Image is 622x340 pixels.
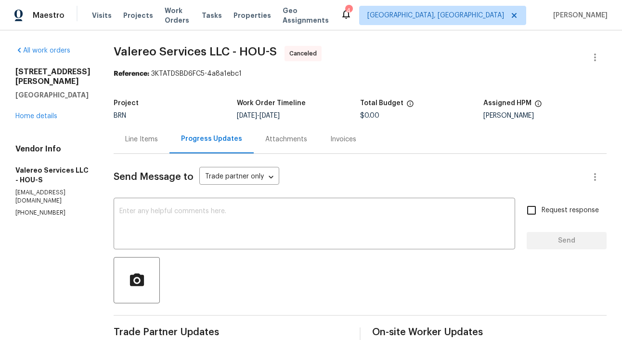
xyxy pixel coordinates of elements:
span: Visits [92,11,112,20]
div: Line Items [125,135,158,144]
span: Request response [542,205,599,216]
h5: Work Order Timeline [237,100,306,107]
div: [PERSON_NAME] [483,112,607,119]
span: - [237,112,280,119]
span: On-site Worker Updates [372,327,607,337]
a: Home details [15,113,57,120]
span: Tasks [202,12,222,19]
span: [GEOGRAPHIC_DATA], [GEOGRAPHIC_DATA] [367,11,504,20]
div: Invoices [330,135,356,144]
p: [EMAIL_ADDRESS][DOMAIN_NAME] [15,189,91,205]
span: Trade Partner Updates [114,327,348,337]
span: BRN [114,112,126,119]
span: The hpm assigned to this work order. [534,100,542,112]
div: 4 [345,6,352,15]
a: All work orders [15,47,70,54]
span: [DATE] [237,112,257,119]
div: Trade partner only [199,169,279,185]
span: Geo Assignments [283,6,329,25]
p: [PHONE_NUMBER] [15,209,91,217]
span: $0.00 [360,112,379,119]
div: Progress Updates [181,134,242,144]
span: Valereo Services LLC - HOU-S [114,46,277,57]
h2: [STREET_ADDRESS][PERSON_NAME] [15,67,91,86]
span: Maestro [33,11,65,20]
h5: Total Budget [360,100,403,107]
h5: [GEOGRAPHIC_DATA] [15,90,91,100]
h5: Valereo Services LLC - HOU-S [15,165,91,185]
span: Canceled [289,49,321,58]
span: Properties [233,11,271,20]
b: Reference: [114,70,149,77]
span: [DATE] [259,112,280,119]
h4: Vendor Info [15,144,91,154]
span: Work Orders [165,6,190,25]
span: Send Message to [114,172,194,182]
span: The total cost of line items that have been proposed by Opendoor. This sum includes line items th... [406,100,414,112]
h5: Project [114,100,139,107]
div: 3KTATDSBD6FC5-4a8a1ebc1 [114,69,607,79]
span: [PERSON_NAME] [549,11,608,20]
div: Attachments [265,135,307,144]
h5: Assigned HPM [483,100,531,107]
span: Projects [123,11,153,20]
